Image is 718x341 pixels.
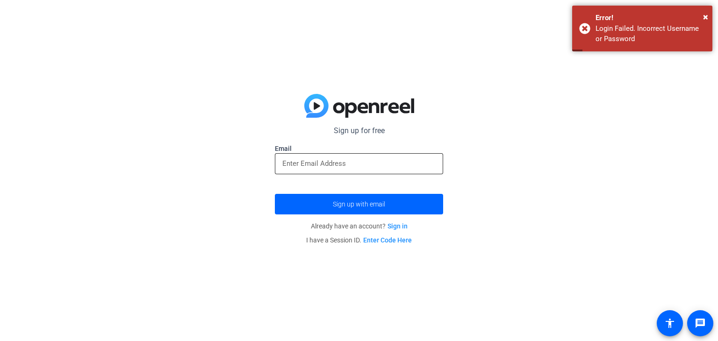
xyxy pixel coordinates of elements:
mat-icon: accessibility [664,318,675,329]
span: × [703,11,708,22]
span: Already have an account? [311,222,408,230]
label: Email [275,144,443,153]
button: Close [703,10,708,24]
div: Login Failed. Incorrect Username or Password [596,23,705,44]
mat-icon: message [695,318,706,329]
div: Error! [596,13,705,23]
a: Enter Code Here [363,236,412,244]
p: Sign up for free [275,125,443,136]
img: blue-gradient.svg [304,94,414,118]
button: Sign up with email [275,194,443,214]
input: Enter Email Address [282,158,436,169]
a: Sign in [388,222,408,230]
span: I have a Session ID. [306,236,412,244]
